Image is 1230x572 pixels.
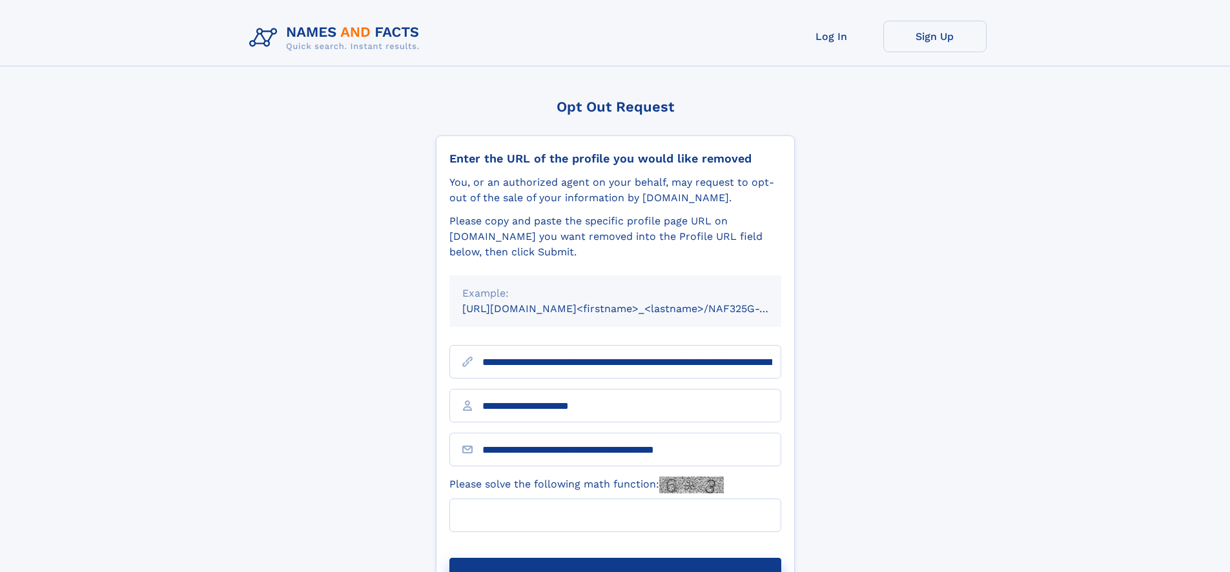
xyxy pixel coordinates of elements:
div: Please copy and paste the specific profile page URL on [DOMAIN_NAME] you want removed into the Pr... [449,213,781,260]
img: Logo Names and Facts [244,21,430,55]
a: Sign Up [883,21,987,52]
a: Log In [780,21,883,52]
div: You, or an authorized agent on your behalf, may request to opt-out of the sale of your informatio... [449,175,781,206]
div: Opt Out Request [436,99,795,115]
div: Enter the URL of the profile you would like removed [449,152,781,166]
small: [URL][DOMAIN_NAME]<firstname>_<lastname>/NAF325G-xxxxxxxx [462,302,806,315]
div: Example: [462,286,768,301]
label: Please solve the following math function: [449,477,724,493]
